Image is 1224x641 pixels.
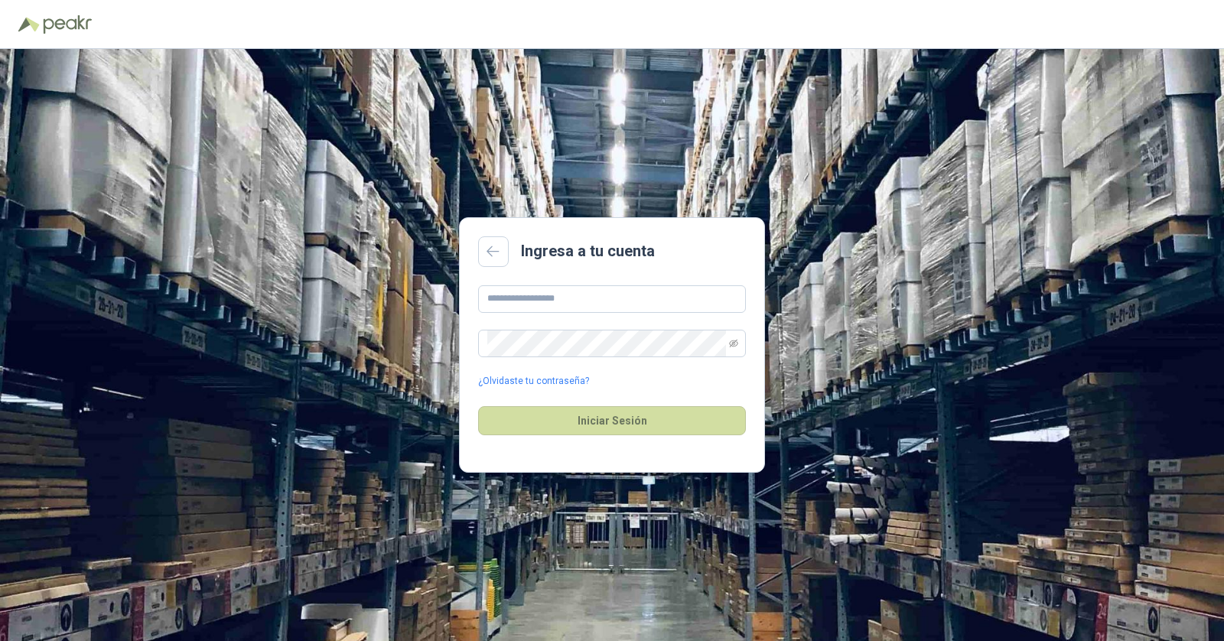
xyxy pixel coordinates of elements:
[43,15,92,34] img: Peakr
[478,374,589,389] a: ¿Olvidaste tu contraseña?
[18,17,40,32] img: Logo
[478,406,746,435] button: Iniciar Sesión
[521,239,655,263] h2: Ingresa a tu cuenta
[729,339,738,348] span: eye-invisible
